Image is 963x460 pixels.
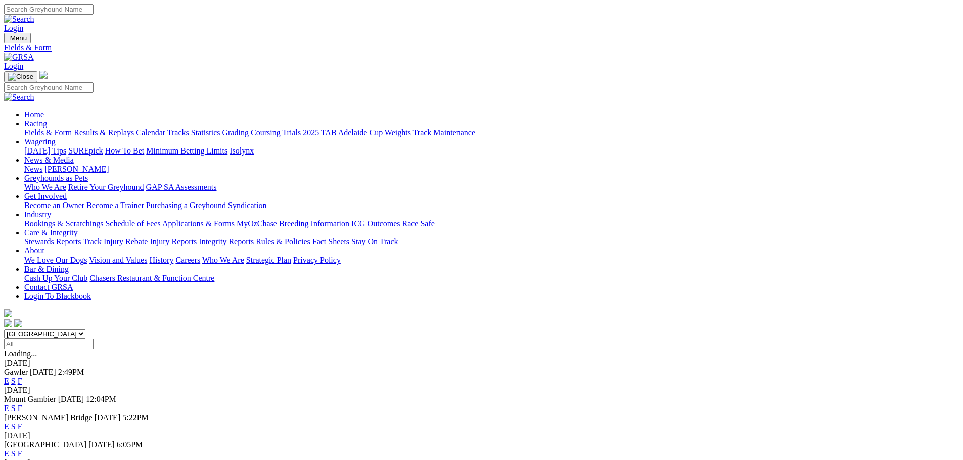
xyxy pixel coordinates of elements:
a: Racing [24,119,47,128]
a: S [11,422,16,431]
a: Become an Owner [24,201,84,210]
div: Greyhounds as Pets [24,183,959,192]
a: MyOzChase [237,219,277,228]
span: [DATE] [58,395,84,403]
a: Statistics [191,128,220,137]
a: History [149,255,173,264]
a: Weights [385,128,411,137]
a: Fields & Form [24,128,72,137]
a: Retire Your Greyhound [68,183,144,191]
a: Login To Blackbook [24,292,91,300]
a: Coursing [251,128,281,137]
a: News [24,165,42,173]
a: Become a Trainer [86,201,144,210]
a: Rules & Policies [256,237,310,246]
a: SUREpick [68,146,103,155]
a: How To Bet [105,146,145,155]
a: Grading [222,128,249,137]
div: [DATE] [4,359,959,368]
span: Mount Gambier [4,395,56,403]
img: Close [8,73,33,81]
img: Search [4,15,34,24]
a: Industry [24,210,51,219]
a: S [11,404,16,413]
a: Cash Up Your Club [24,274,87,282]
a: About [24,246,44,255]
img: GRSA [4,53,34,62]
div: About [24,255,959,265]
a: E [4,377,9,385]
div: [DATE] [4,386,959,395]
a: Purchasing a Greyhound [146,201,226,210]
a: Calendar [136,128,165,137]
a: F [18,377,22,385]
a: Login [4,24,23,32]
a: E [4,422,9,431]
a: Breeding Information [279,219,349,228]
a: Integrity Reports [199,237,254,246]
a: Care & Integrity [24,228,78,237]
span: Gawler [4,368,28,376]
div: Care & Integrity [24,237,959,246]
a: [DATE] Tips [24,146,66,155]
a: Careers [175,255,200,264]
span: Menu [10,34,27,42]
a: S [11,449,16,458]
a: Strategic Plan [246,255,291,264]
span: [PERSON_NAME] Bridge [4,413,93,422]
img: twitter.svg [14,319,22,327]
a: Bar & Dining [24,265,69,273]
a: Who We Are [24,183,66,191]
span: 5:22PM [122,413,149,422]
div: Get Involved [24,201,959,210]
a: Syndication [228,201,266,210]
input: Select date [4,339,94,349]
a: Track Maintenance [413,128,475,137]
input: Search [4,4,94,15]
a: Injury Reports [150,237,197,246]
span: [DATE] [88,440,115,449]
a: Get Involved [24,192,67,200]
div: Racing [24,128,959,137]
a: Login [4,62,23,70]
span: [DATE] [95,413,121,422]
div: Wagering [24,146,959,156]
a: E [4,404,9,413]
span: 2:49PM [58,368,84,376]
a: Stewards Reports [24,237,81,246]
a: Who We Are [202,255,244,264]
div: Industry [24,219,959,228]
a: Isolynx [230,146,254,155]
a: Wagering [24,137,56,146]
a: F [18,404,22,413]
a: Fact Sheets [312,237,349,246]
a: ICG Outcomes [351,219,400,228]
a: Race Safe [402,219,434,228]
a: Stay On Track [351,237,398,246]
a: Privacy Policy [293,255,341,264]
a: Tracks [167,128,189,137]
a: GAP SA Assessments [146,183,217,191]
img: logo-grsa-white.png [4,309,12,317]
span: 12:04PM [86,395,116,403]
a: Fields & Form [4,43,959,53]
a: S [11,377,16,385]
a: Track Injury Rebate [83,237,148,246]
span: [GEOGRAPHIC_DATA] [4,440,86,449]
a: Minimum Betting Limits [146,146,227,155]
a: News & Media [24,156,74,164]
img: Search [4,93,34,102]
input: Search [4,82,94,93]
div: [DATE] [4,431,959,440]
a: Vision and Values [89,255,147,264]
img: logo-grsa-white.png [39,71,48,79]
a: [PERSON_NAME] [44,165,109,173]
span: Loading... [4,349,37,358]
span: [DATE] [30,368,56,376]
a: Home [24,110,44,119]
a: 2025 TAB Adelaide Cup [303,128,383,137]
button: Toggle navigation [4,33,31,43]
div: News & Media [24,165,959,174]
button: Toggle navigation [4,71,37,82]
